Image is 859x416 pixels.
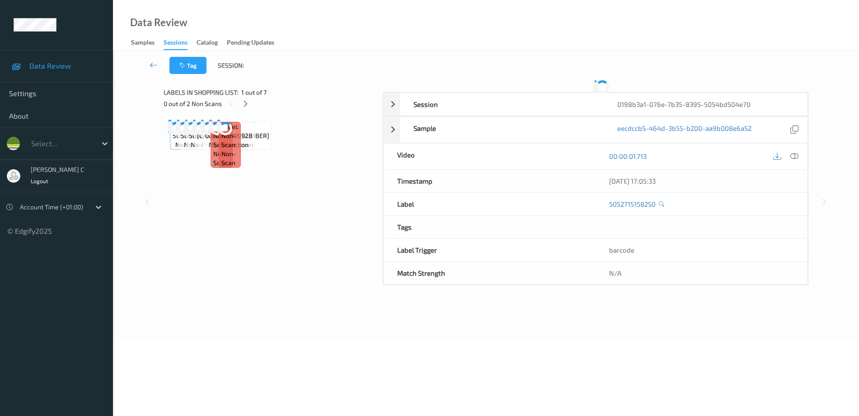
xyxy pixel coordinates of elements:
span: Label: Non-Scan [213,122,230,149]
span: Session: [218,61,244,70]
a: Pending Updates [227,37,283,49]
div: Sample [400,117,604,143]
div: Data Review [130,18,187,27]
button: Tag [169,57,207,74]
div: Video [384,143,596,169]
span: no-prediction [184,140,224,149]
div: Session [400,93,604,116]
div: 0 out of 2 Non Scans [164,98,376,109]
span: 1 out of 7 [241,88,267,97]
span: non-scan [221,149,239,167]
div: 0198b3a1-076e-7b35-8395-5054bd504e70 [604,93,807,116]
a: Samples [131,37,164,49]
div: Samples [131,38,155,49]
div: Sampleeecdccb5-464d-3b55-b200-aa9b008e6a52 [383,116,808,143]
span: non-scan [213,149,230,167]
div: [DATE] 17:05:33 [609,176,794,185]
span: Label: Non-Scan [221,122,239,149]
div: Sessions [164,38,188,50]
span: no-prediction [175,140,215,149]
div: N/A [596,262,807,284]
span: Labels in shopping list: [164,88,238,97]
div: Label [384,193,596,215]
div: Catalog [197,38,218,49]
div: Timestamp [384,170,596,192]
div: Pending Updates [227,38,274,49]
span: no-prediction [191,140,230,149]
a: eecdccb5-464d-3b55-b200-aa9b008e6a52 [617,124,751,136]
a: Sessions [164,37,197,50]
div: Session0198b3a1-076e-7b35-8395-5054bd504e70 [383,92,808,116]
div: barcode [596,239,807,261]
div: Label Trigger [384,239,596,261]
span: no-prediction [209,140,249,149]
div: Match Strength [384,262,596,284]
a: 00:00:01.713 [609,152,647,161]
a: Catalog [197,37,227,49]
a: 5052715158250 [609,199,656,208]
div: Tags [384,216,596,238]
